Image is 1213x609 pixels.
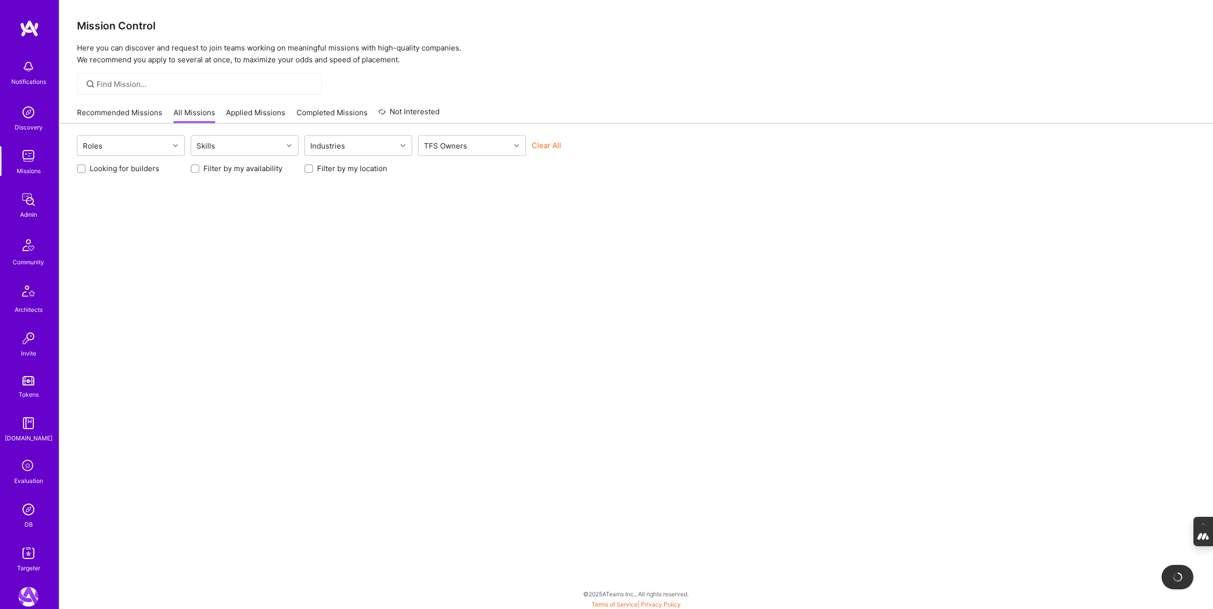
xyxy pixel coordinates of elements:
i: icon SearchGrey [85,78,96,90]
img: A.Team: Leading A.Team's Marketing & DemandGen [19,587,38,607]
div: TFS Owners [421,139,470,153]
i: icon Chevron [514,143,519,148]
label: Filter by my availability [203,163,282,174]
a: A.Team: Leading A.Team's Marketing & DemandGen [16,587,41,607]
img: Invite [19,329,38,348]
div: Notifications [11,76,46,87]
a: All Missions [173,107,215,124]
div: Architects [15,304,43,315]
a: Recommended Missions [77,107,162,124]
div: Invite [21,348,36,358]
div: Evaluation [14,476,43,486]
div: [DOMAIN_NAME] [5,433,52,443]
img: Skill Targeter [19,543,38,563]
div: Skills [194,139,218,153]
i: icon Chevron [287,143,292,148]
a: Completed Missions [297,107,368,124]
div: Industries [308,139,347,153]
button: Clear All [532,140,561,151]
span: | [592,601,681,608]
p: Here you can discover and request to join teams working on meaningful missions with high-quality ... [77,42,1195,66]
i: icon Chevron [400,143,405,148]
div: Admin [20,209,37,220]
a: Privacy Policy [641,601,681,608]
i: icon SelectionTeam [19,457,38,476]
a: Not Interested [378,106,440,124]
img: Community [17,233,40,257]
img: loading [1173,572,1183,582]
div: © 2025 ATeams Inc., All rights reserved. [59,582,1213,606]
a: Terms of Service [592,601,638,608]
img: bell [19,57,38,76]
a: Applied Missions [226,107,285,124]
img: teamwork [19,146,38,166]
img: discovery [19,102,38,122]
img: logo [20,20,39,37]
img: tokens [23,376,34,385]
div: DB [25,519,33,530]
img: Architects [17,281,40,304]
div: Targeter [17,563,40,573]
img: Admin Search [19,500,38,519]
div: Roles [80,139,105,153]
img: guide book [19,413,38,433]
input: Find Mission... [97,79,315,89]
div: Discovery [15,122,43,132]
h3: Mission Control [77,20,1195,32]
label: Looking for builders [90,163,159,174]
i: icon Chevron [173,143,178,148]
img: admin teamwork [19,190,38,209]
div: Community [13,257,44,267]
label: Filter by my location [317,163,387,174]
div: Tokens [19,389,39,400]
div: Missions [17,166,41,176]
